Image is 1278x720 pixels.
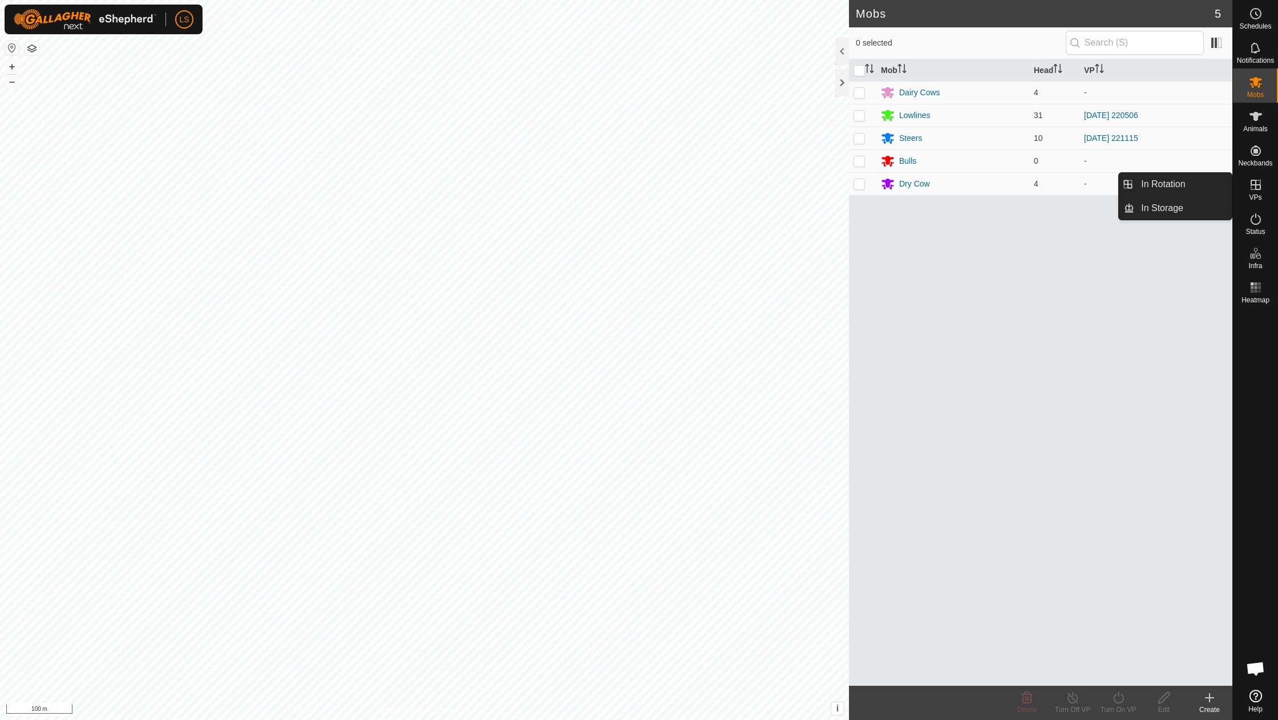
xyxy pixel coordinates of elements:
[1239,652,1273,686] a: Open chat
[897,66,907,75] p-sorticon: Activate to sort
[1247,91,1264,98] span: Mobs
[1050,705,1095,715] div: Turn Off VP
[831,702,844,715] button: i
[856,7,1215,21] h2: Mobs
[1243,126,1268,132] span: Animals
[5,41,19,55] button: Reset Map
[1187,705,1232,715] div: Create
[1241,297,1269,304] span: Heatmap
[865,66,874,75] p-sorticon: Activate to sort
[1034,111,1043,120] span: 31
[1017,706,1037,714] span: Delete
[899,87,940,99] div: Dairy Cows
[899,110,930,122] div: Lowlines
[1248,706,1263,713] span: Help
[1237,57,1274,64] span: Notifications
[1239,23,1271,30] span: Schedules
[379,705,422,715] a: Privacy Policy
[1034,179,1038,188] span: 4
[5,60,19,74] button: +
[899,132,922,144] div: Steers
[899,178,930,190] div: Dry Cow
[1134,173,1232,196] a: In Rotation
[1079,172,1232,195] td: -
[1095,66,1104,75] p-sorticon: Activate to sort
[1238,160,1272,167] span: Neckbands
[1215,5,1221,22] span: 5
[876,59,1029,82] th: Mob
[1034,156,1038,165] span: 0
[1079,59,1232,82] th: VP
[25,42,39,55] button: Map Layers
[899,155,916,167] div: Bulls
[14,9,156,30] img: Gallagher Logo
[1233,685,1278,717] a: Help
[1034,88,1038,97] span: 4
[1248,262,1262,269] span: Infra
[1134,197,1232,220] a: In Storage
[436,705,470,715] a: Contact Us
[1249,194,1261,201] span: VPs
[1095,705,1141,715] div: Turn On VP
[179,14,189,26] span: LS
[1066,31,1204,55] input: Search (S)
[1245,228,1265,235] span: Status
[1029,59,1079,82] th: Head
[1141,177,1185,191] span: In Rotation
[856,37,1066,49] span: 0 selected
[5,75,19,88] button: –
[1079,81,1232,104] td: -
[1053,66,1062,75] p-sorticon: Activate to sort
[1141,201,1183,215] span: In Storage
[836,703,839,713] span: i
[1034,134,1043,143] span: 10
[1084,134,1138,143] a: [DATE] 221115
[1079,149,1232,172] td: -
[1084,111,1138,120] a: [DATE] 220506
[1119,197,1232,220] li: In Storage
[1141,705,1187,715] div: Edit
[1119,173,1232,196] li: In Rotation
